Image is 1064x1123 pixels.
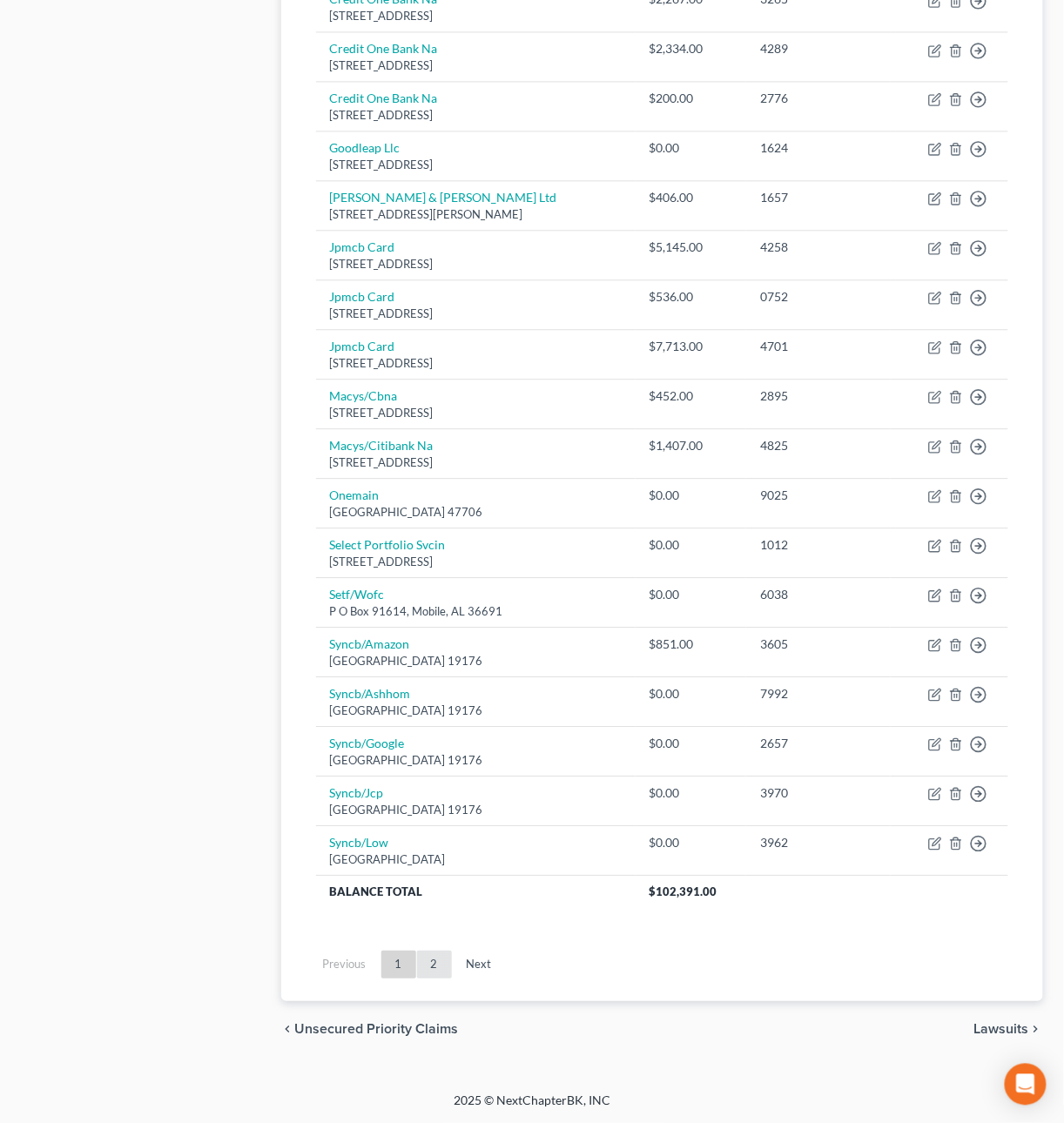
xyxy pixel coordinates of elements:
div: [GEOGRAPHIC_DATA] 19176 [330,653,622,669]
div: 2657 [760,735,876,752]
div: $5,145.00 [650,239,733,256]
div: [STREET_ADDRESS] [330,306,622,322]
div: [STREET_ADDRESS] [330,8,622,24]
div: [GEOGRAPHIC_DATA] [330,851,622,868]
div: 9025 [760,487,876,504]
div: [STREET_ADDRESS] [330,554,622,570]
a: 2 [417,951,452,978]
div: [GEOGRAPHIC_DATA] 19176 [330,703,622,719]
a: Syncb/Ashhom [330,686,411,701]
div: [STREET_ADDRESS] [330,57,622,74]
div: Open Intercom Messenger [1005,1064,1047,1106]
div: [GEOGRAPHIC_DATA] 19176 [330,752,622,769]
div: [STREET_ADDRESS][PERSON_NAME] [330,206,622,223]
span: Unsecured Priority Claims [295,1022,459,1036]
div: 1012 [760,536,876,554]
a: Next [453,951,506,978]
a: Credit One Bank Na [330,41,438,56]
div: $0.00 [650,586,733,603]
div: 3605 [760,635,876,653]
div: 1624 [760,139,876,157]
div: 4289 [760,40,876,57]
div: 4701 [760,338,876,355]
button: Lawsuits chevron_right [974,1022,1043,1036]
div: $0.00 [650,487,733,504]
a: Goodleap Llc [330,140,401,155]
div: 4258 [760,239,876,256]
div: 3970 [760,784,876,802]
div: $0.00 [650,139,733,157]
a: Select Portfolio Svcin [330,537,446,552]
div: $0.00 [650,834,733,851]
div: [STREET_ADDRESS] [330,157,622,173]
a: Jpmcb Card [330,239,395,254]
a: [PERSON_NAME] & [PERSON_NAME] Ltd [330,190,557,205]
i: chevron_right [1029,1022,1043,1036]
div: $1,407.00 [650,437,733,454]
div: $851.00 [650,635,733,653]
a: Syncb/Google [330,736,405,750]
div: 6038 [760,586,876,603]
div: 2025 © NextChapterBK, INC [36,1092,1028,1123]
i: chevron_left [281,1022,295,1036]
div: 7992 [760,685,876,703]
a: Credit One Bank Na [330,91,438,105]
div: 2895 [760,387,876,405]
button: chevron_left Unsecured Priority Claims [281,1022,459,1036]
a: Jpmcb Card [330,289,395,304]
a: 1 [381,951,416,978]
div: 2776 [760,90,876,107]
a: Syncb/Amazon [330,636,410,651]
a: Onemain [330,488,380,502]
span: Lawsuits [974,1022,1029,1036]
div: $0.00 [650,735,733,752]
div: $406.00 [650,189,733,206]
div: [STREET_ADDRESS] [330,405,622,421]
a: Syncb/Jcp [330,785,384,800]
div: $452.00 [650,387,733,405]
a: Jpmcb Card [330,339,395,353]
a: Macys/Citibank Na [330,438,434,453]
div: 4825 [760,437,876,454]
div: [STREET_ADDRESS] [330,256,622,272]
div: [STREET_ADDRESS] [330,355,622,372]
div: [STREET_ADDRESS] [330,454,622,471]
div: 3962 [760,834,876,851]
div: 1657 [760,189,876,206]
div: $0.00 [650,685,733,703]
div: $0.00 [650,536,733,554]
div: [STREET_ADDRESS] [330,107,622,124]
div: [GEOGRAPHIC_DATA] 19176 [330,802,622,818]
div: $536.00 [650,288,733,306]
div: $200.00 [650,90,733,107]
span: $102,391.00 [650,884,717,898]
div: $0.00 [650,784,733,802]
div: [GEOGRAPHIC_DATA] 47706 [330,504,622,521]
div: $2,334.00 [650,40,733,57]
th: Balance Total [316,875,636,906]
div: $7,713.00 [650,338,733,355]
a: Setf/Wofc [330,587,385,602]
div: 0752 [760,288,876,306]
a: Syncb/Low [330,835,389,850]
div: P O Box 91614, Mobile, AL 36691 [330,603,622,620]
a: Macys/Cbna [330,388,398,403]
